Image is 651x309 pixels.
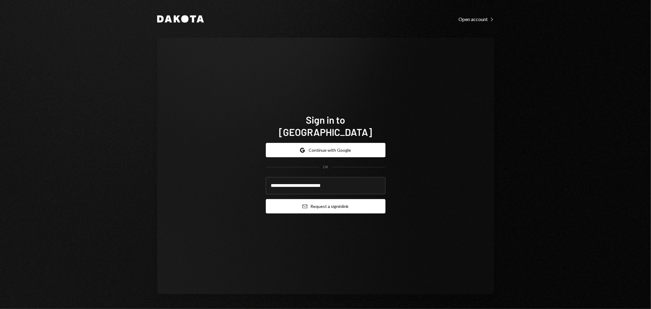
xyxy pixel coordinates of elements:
button: Continue with Google [266,143,385,157]
h1: Sign in to [GEOGRAPHIC_DATA] [266,114,385,138]
div: OR [323,165,328,170]
a: Open account [459,16,494,22]
button: Request a signinlink [266,199,385,213]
